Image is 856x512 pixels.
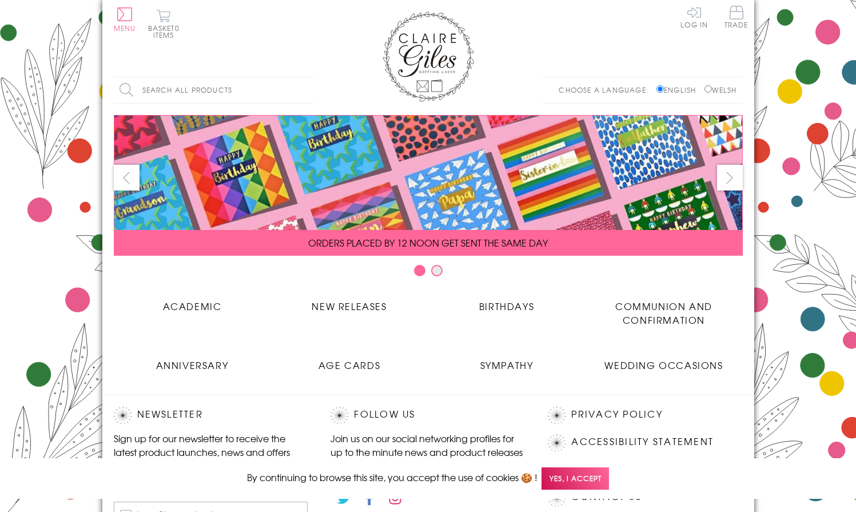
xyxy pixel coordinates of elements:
a: Birthdays [428,291,586,313]
a: Communion and Confirmation [586,291,743,327]
span: Wedding Occasions [604,358,723,372]
div: Carousel Pagination [114,264,743,282]
span: ORDERS PLACED BY 12 NOON GET SENT THE SAME DAY [308,236,548,249]
span: Sympathy [480,358,533,372]
button: Carousel Page 2 [431,265,443,276]
a: Trade [724,6,748,30]
button: next [717,165,743,190]
button: Basket0 items [148,9,180,38]
p: Sign up for our newsletter to receive the latest product launches, news and offers directly to yo... [114,431,308,473]
img: Claire Giles Greetings Cards [383,11,474,102]
a: Sympathy [428,350,586,372]
a: Anniversary [114,350,271,372]
a: Log In [680,6,708,28]
h2: Newsletter [114,407,308,424]
a: Age Cards [271,350,428,372]
span: Birthdays [479,299,534,313]
a: Wedding Occasions [586,350,743,372]
label: Welsh [704,85,737,95]
button: prev [114,165,140,190]
span: Yes, I accept [542,467,609,490]
h2: Follow Us [331,407,525,424]
span: Academic [163,299,222,313]
span: New Releases [312,299,387,313]
button: Carousel Page 1 (Current Slide) [414,265,425,276]
span: 0 items [153,23,180,40]
p: Choose a language: [559,85,654,95]
input: Welsh [704,85,712,93]
input: English [656,85,664,93]
a: Privacy Policy [571,407,662,422]
a: New Releases [271,291,428,313]
span: Anniversary [156,358,229,372]
input: Search all products [114,77,314,103]
a: Contact Us [571,489,641,505]
span: Communion and Confirmation [615,299,712,327]
input: Search [302,77,314,103]
button: Menu [114,7,136,31]
span: Menu [114,23,136,33]
span: Age Cards [318,358,380,372]
label: English [656,85,702,95]
p: Join us on our social networking profiles for up to the minute news and product releases the mome... [331,431,525,473]
a: Academic [114,291,271,313]
a: Accessibility Statement [571,434,714,450]
span: Trade [724,6,748,28]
